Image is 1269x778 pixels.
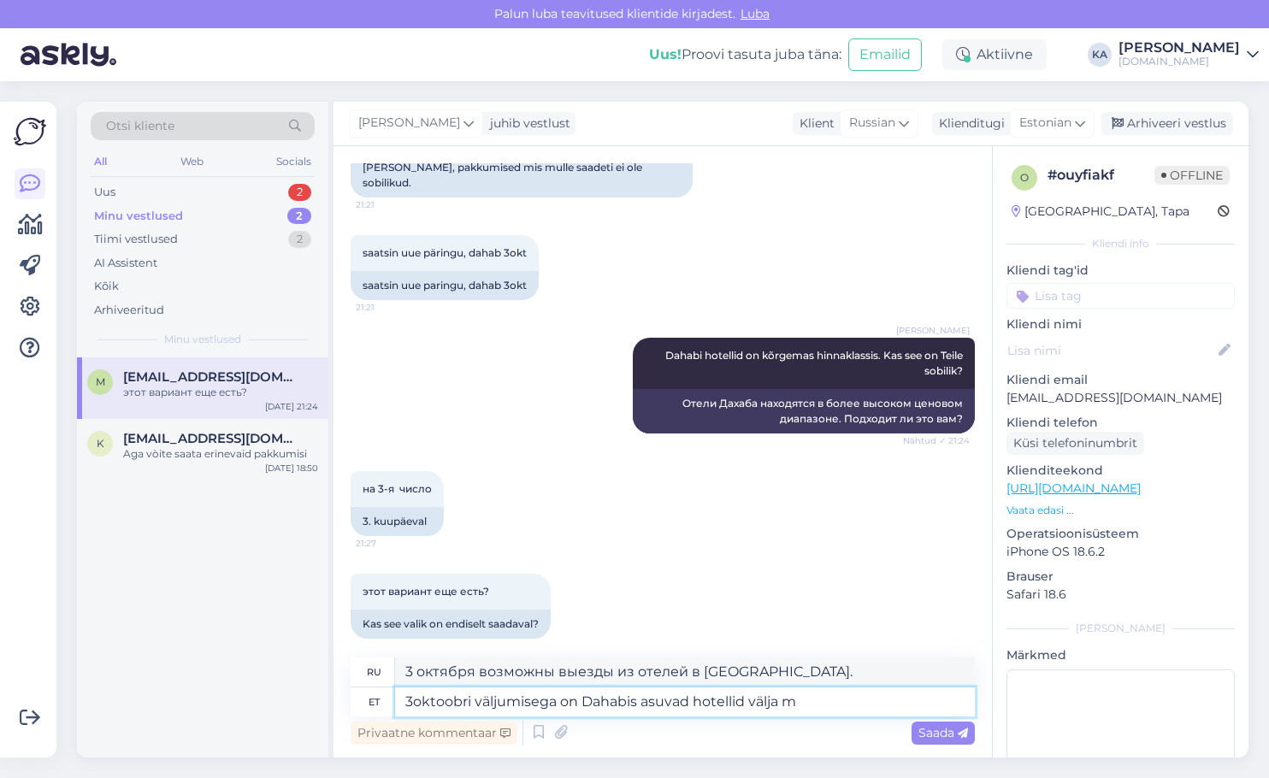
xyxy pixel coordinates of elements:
div: Tiimi vestlused [94,231,178,248]
div: 2 [288,231,311,248]
span: m [96,375,105,388]
a: [URL][DOMAIN_NAME] [1006,480,1141,496]
span: Estonian [1019,114,1071,133]
b: Uus! [649,46,682,62]
div: [DATE] 18:50 [265,462,318,474]
span: [PERSON_NAME] [358,114,460,133]
div: Arhiveeritud [94,302,164,319]
span: Minu vestlused [164,332,241,347]
textarea: 3oktoobri väljumisega on Dahabis asuvad hotellid välja m [395,687,975,716]
p: Vaata edasi ... [1006,503,1235,518]
p: Kliendi nimi [1006,315,1235,333]
div: Minu vestlused [94,208,183,225]
div: [PERSON_NAME] [1006,621,1235,636]
div: Küsi telefoninumbrit [1006,432,1144,455]
p: Kliendi email [1006,371,1235,389]
div: 2 [287,208,311,225]
span: Saada [918,725,968,740]
div: Web [177,150,207,173]
div: saatsin uue paringu, dahab 3okt [351,271,539,300]
span: [PERSON_NAME] [896,324,970,337]
div: AI Assistent [94,255,157,272]
div: Отели Дахаба находятся в более высоком ценовом диапазоне. Подходит ли это вам? [633,389,975,433]
div: Privaatne kommentaar [351,722,517,745]
span: этот вариант еще есть? [363,585,489,598]
div: All [91,150,110,173]
div: Aktiivne [942,39,1047,70]
a: [PERSON_NAME][DOMAIN_NAME] [1118,41,1259,68]
span: K [97,437,104,450]
div: [GEOGRAPHIC_DATA], Tapa [1012,203,1189,221]
div: Klienditugi [932,115,1005,133]
p: Märkmed [1006,646,1235,664]
div: этот вариант еще есть? [123,385,318,400]
p: Klienditeekond [1006,462,1235,480]
div: KA [1088,43,1112,67]
span: 21:27 [356,537,420,550]
span: Offline [1154,166,1230,185]
span: Luba [735,6,775,21]
input: Lisa nimi [1007,341,1215,360]
div: # ouyfiakf [1048,165,1154,186]
span: Nähtud ✓ 21:24 [903,434,970,447]
p: Brauser [1006,568,1235,586]
div: [DATE] 21:24 [265,400,318,413]
span: 21:27 [356,639,420,652]
div: [PERSON_NAME], pakkumised mis mulle saadeti ei ole sobilikud. [351,153,693,197]
span: Kerli.pelt@gmail.com [123,431,301,446]
span: saatsin uue päringu, dahab 3okt [363,246,527,259]
div: Kliendi info [1006,236,1235,251]
span: на 3-я число [363,482,432,495]
div: ru [367,657,381,687]
span: o [1020,171,1029,184]
div: 2 [288,184,311,201]
div: Proovi tasuta juba täna: [649,44,841,65]
div: Kas see valik on endiselt saadaval? [351,610,551,639]
span: Dahabi hotellid on kõrgemas hinnaklassis. Kas see on Teile sobilik? [665,349,965,377]
span: 21:21 [356,301,420,314]
p: Safari 18.6 [1006,586,1235,604]
div: Uus [94,184,115,201]
p: iPhone OS 18.6.2 [1006,543,1235,561]
div: Klient [793,115,835,133]
p: Operatsioonisüsteem [1006,525,1235,543]
div: Kõik [94,278,119,295]
p: Kliendi telefon [1006,414,1235,432]
span: 21:21 [356,198,420,211]
p: [EMAIL_ADDRESS][DOMAIN_NAME] [1006,389,1235,407]
p: Kliendi tag'id [1006,262,1235,280]
div: [PERSON_NAME] [1118,41,1240,55]
span: Russian [849,114,895,133]
textarea: 3 октября возможны выезды из отелей в [GEOGRAPHIC_DATA]. [395,657,975,687]
input: Lisa tag [1006,283,1235,309]
span: Otsi kliente [106,117,174,135]
span: markkron00@list.ru [123,369,301,385]
div: Arhiveeri vestlus [1101,112,1233,135]
div: juhib vestlust [483,115,570,133]
img: Askly Logo [14,115,46,148]
div: 3. kuupäeval [351,507,444,536]
div: Aga vòite saata erinevaid pakkumisi [123,446,318,462]
button: Emailid [848,38,922,71]
div: Socials [273,150,315,173]
div: [DOMAIN_NAME] [1118,55,1240,68]
div: et [369,687,380,716]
